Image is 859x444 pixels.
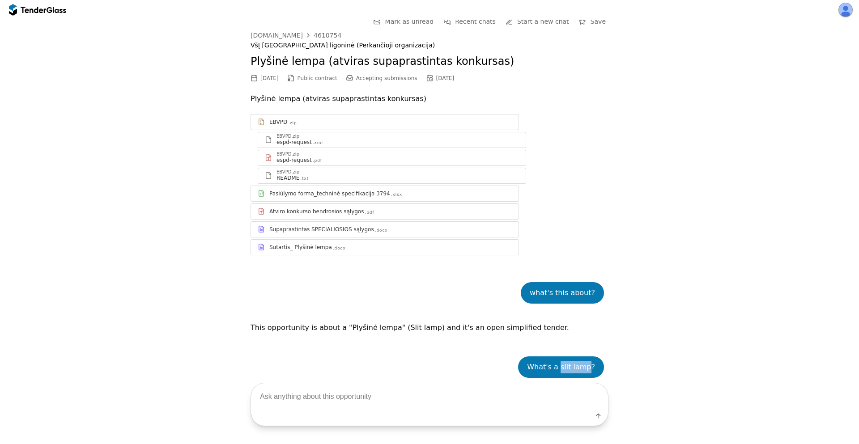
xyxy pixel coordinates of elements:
[455,18,496,25] span: Recent chats
[251,203,519,220] a: Atviro konkurso bendrosios sąlygos.pdf
[527,361,595,373] div: What's a slit lamp?
[251,114,519,130] a: EBVPD.zip
[375,228,388,233] div: .docx
[371,16,437,27] button: Mark as unread
[251,239,519,255] a: Sutartis_ Plyšinė lempa.docx
[356,75,417,81] span: Accepting submissions
[258,168,526,184] a: EBVPD.zipREADME.txt
[258,150,526,166] a: EBVPD.zipespd-request.pdf
[300,176,309,182] div: .txt
[251,93,608,105] p: Plyšinė lempa (atviras supaprastintas konkursas)
[251,32,303,38] div: [DOMAIN_NAME]
[276,152,299,156] div: EBVPD.zip
[313,140,323,146] div: .xml
[269,190,390,197] div: Pasiūlymo forma_techninė specifikacija 3794
[251,54,608,69] h2: Plyšinė lempa (atviras supaprastintas konkursas)
[441,16,498,27] button: Recent chats
[251,42,608,49] div: VšĮ [GEOGRAPHIC_DATA] ligoninė (Perkančioji organizacija)
[576,16,608,27] button: Save
[333,245,346,251] div: .docx
[288,120,297,126] div: .zip
[276,134,299,139] div: EBVPD.zip
[503,16,572,27] a: Start a new chat
[269,244,332,251] div: Sutartis_ Plyšinė lempa
[251,321,608,334] p: This opportunity is about a "Plyšinė lempa" (Slit lamp) and it's an open simplified tender.
[251,221,519,237] a: Supaprastintas SPECIALIOSIOS sąlygos.docx
[436,75,455,81] div: [DATE]
[314,32,341,38] div: 4610754
[276,174,299,182] div: README
[365,210,374,216] div: .pdf
[258,132,526,148] a: EBVPD.zipespd-request.xml
[591,18,606,25] span: Save
[385,18,434,25] span: Mark as unread
[276,170,299,174] div: EBVPD.zip
[391,192,402,198] div: .xlsx
[517,18,569,25] span: Start a new chat
[276,139,312,146] div: espd-request
[269,208,364,215] div: Atviro konkurso bendrosios sąlygos
[260,75,279,81] div: [DATE]
[276,156,312,164] div: espd-request
[251,186,519,202] a: Pasiūlymo forma_techninė specifikacija 3794.xlsx
[530,287,595,299] div: what's this about?
[298,75,337,81] span: Public contract
[313,158,322,164] div: .pdf
[251,32,341,39] a: [DOMAIN_NAME]4610754
[269,118,287,126] div: EBVPD
[269,226,374,233] div: Supaprastintas SPECIALIOSIOS sąlygos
